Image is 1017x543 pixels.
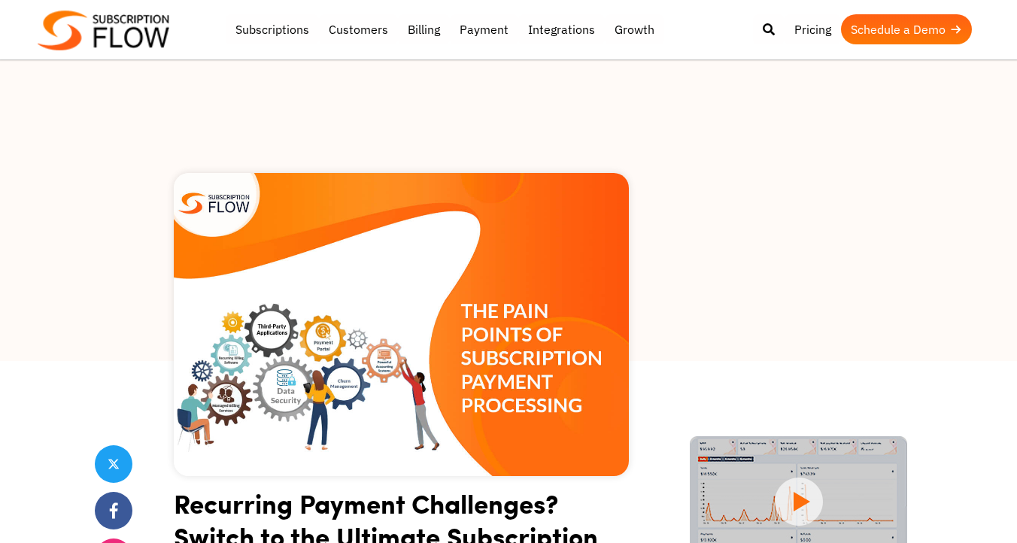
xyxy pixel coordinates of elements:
a: Customers [319,14,398,44]
a: Schedule a Demo [841,14,972,44]
a: Billing [398,14,450,44]
a: Subscriptions [226,14,319,44]
img: pain points of subscription payment processing [174,173,629,476]
a: Growth [605,14,664,44]
a: Integrations [518,14,605,44]
img: Subscriptionflow [38,11,169,50]
a: Pricing [785,14,841,44]
a: Payment [450,14,518,44]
